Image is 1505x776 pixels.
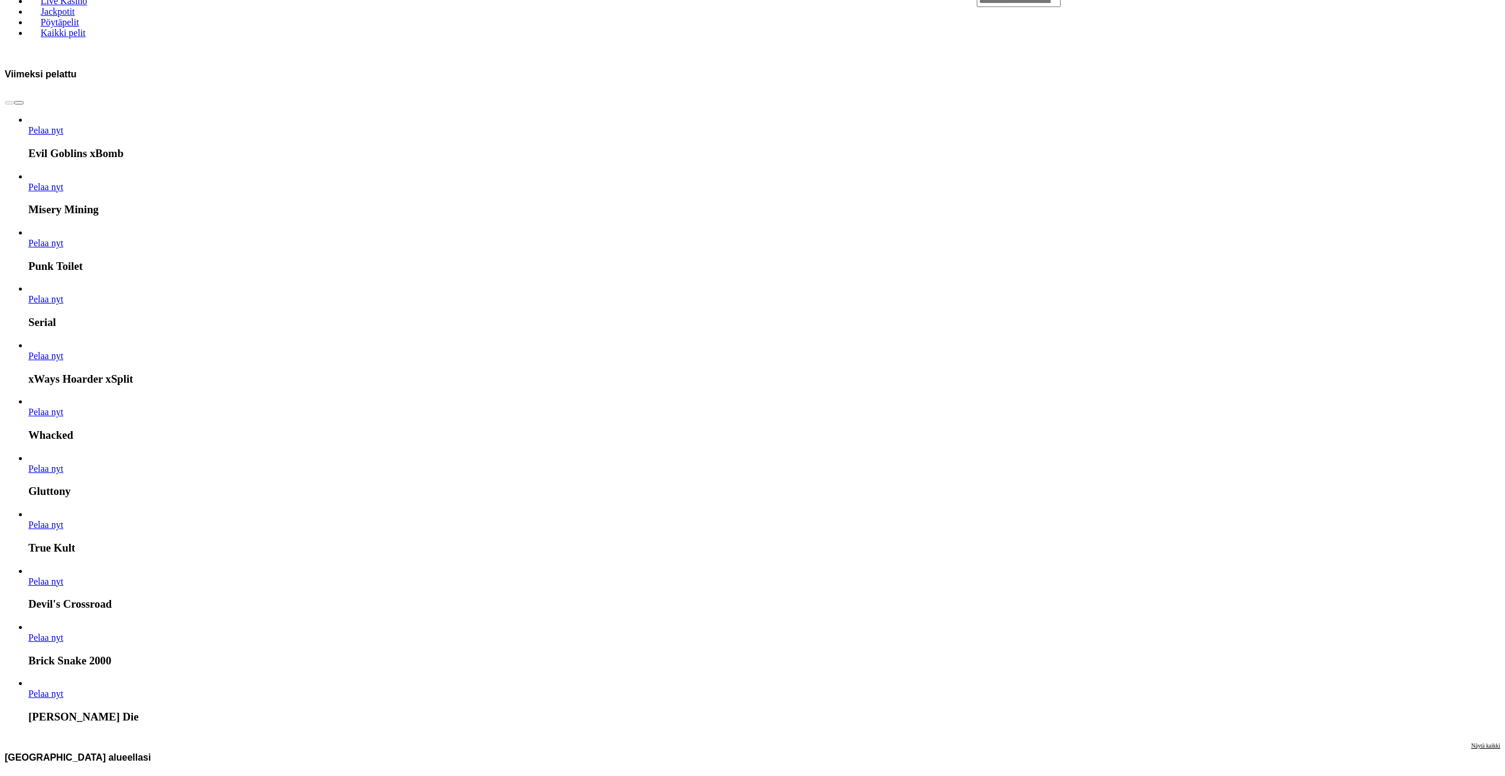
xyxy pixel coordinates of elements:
a: Devil's Crossroad [28,576,63,586]
span: Pelaa nyt [28,689,63,699]
a: Serial [28,294,63,304]
h3: True Kult [28,542,1500,555]
a: True Kult [28,520,63,530]
span: Pelaa nyt [28,238,63,248]
span: Kaikki pelit [36,28,90,38]
span: Näytä kaikki [1471,742,1500,749]
button: prev slide [5,101,14,105]
a: xWays Hoarder xSplit [28,351,63,361]
article: Whacked [28,396,1500,442]
article: Misery Mining [28,171,1500,217]
h3: xWays Hoarder xSplit [28,373,1500,386]
article: Gluttony [28,453,1500,498]
a: Evil Goblins xBomb [28,125,63,135]
span: Pelaa nyt [28,576,63,586]
a: Pöytäpelit [28,13,91,31]
a: Whacked [28,407,63,417]
article: Brick Snake 2000 [28,622,1500,667]
h3: Punk Toilet [28,260,1500,273]
span: Pelaa nyt [28,125,63,135]
h3: Evil Goblins xBomb [28,147,1500,160]
a: Brick Snake 2000 [28,632,63,643]
span: Pelaa nyt [28,351,63,361]
h3: Serial [28,316,1500,329]
h3: Gluttony [28,485,1500,498]
h3: Viimeksi pelattu [5,69,77,80]
article: Devil's Crossroad [28,566,1500,611]
article: Kenneth Must Die [28,678,1500,723]
span: Pelaa nyt [28,182,63,192]
span: Pelaa nyt [28,294,63,304]
h3: Devil's Crossroad [28,598,1500,611]
article: xWays Hoarder xSplit [28,340,1500,386]
h3: [PERSON_NAME] Die [28,710,1500,723]
span: Pöytäpelit [36,17,84,27]
h3: Brick Snake 2000 [28,654,1500,667]
span: Pelaa nyt [28,632,63,643]
h3: [GEOGRAPHIC_DATA] alueellasi [5,752,151,763]
article: Punk Toilet [28,227,1500,273]
button: next slide [14,101,24,105]
a: Misery Mining [28,182,63,192]
a: Punk Toilet [28,238,63,248]
article: True Kult [28,509,1500,555]
h3: Misery Mining [28,203,1500,216]
span: Jackpotit [36,6,80,17]
span: Pelaa nyt [28,407,63,417]
a: Kenneth Must Die [28,689,63,699]
a: Gluttony [28,464,63,474]
span: Pelaa nyt [28,520,63,530]
a: Näytä kaikki [1471,742,1500,772]
span: Pelaa nyt [28,464,63,474]
article: Serial [28,283,1500,329]
a: Kaikki pelit [28,24,98,41]
article: Evil Goblins xBomb [28,115,1500,160]
h3: Whacked [28,429,1500,442]
a: Jackpotit [28,2,87,20]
